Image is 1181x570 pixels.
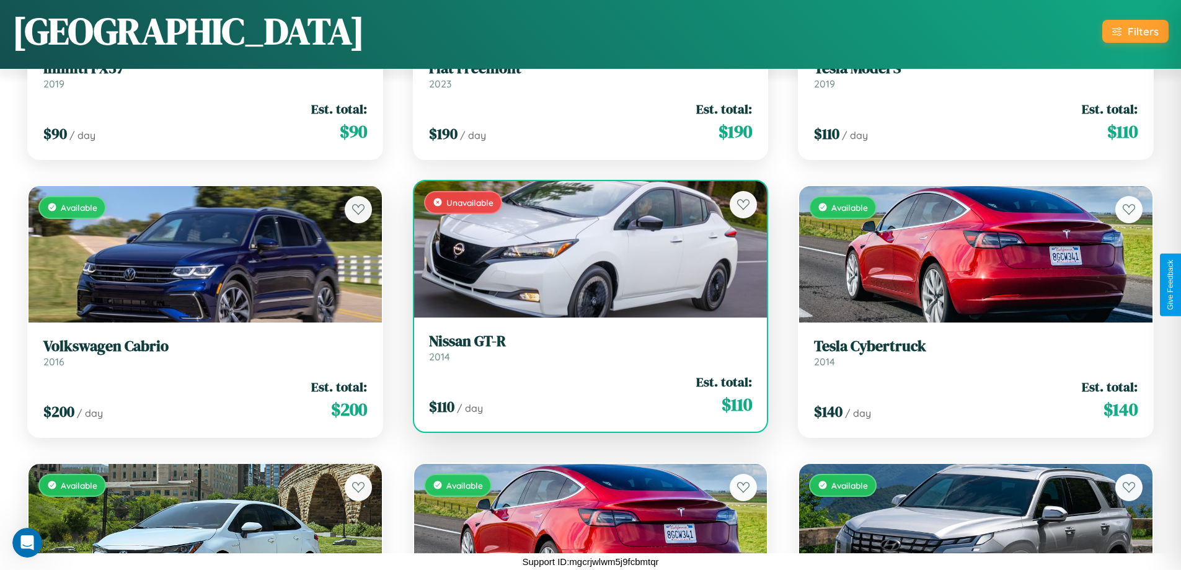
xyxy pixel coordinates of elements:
[446,480,483,491] span: Available
[12,528,42,558] iframe: Intercom live chat
[43,60,367,90] a: Infiniti FX372019
[814,123,839,144] span: $ 110
[61,202,97,213] span: Available
[814,337,1138,355] h3: Tesla Cybertruck
[12,6,365,56] h1: [GEOGRAPHIC_DATA]
[77,407,103,419] span: / day
[1082,378,1138,396] span: Est. total:
[1102,20,1169,43] button: Filters
[831,202,868,213] span: Available
[1104,397,1138,422] span: $ 140
[429,350,450,363] span: 2014
[429,123,458,144] span: $ 190
[43,337,367,368] a: Volkswagen Cabrio2016
[429,60,753,78] h3: Fiat Freemont
[43,401,74,422] span: $ 200
[429,332,753,350] h3: Nissan GT-R
[1128,25,1159,38] div: Filters
[522,553,658,570] p: Support ID: mgcrjwlwm5j9fcbmtqr
[331,397,367,422] span: $ 200
[722,392,752,417] span: $ 110
[43,337,367,355] h3: Volkswagen Cabrio
[696,100,752,118] span: Est. total:
[814,60,1138,78] h3: Tesla Model S
[845,407,871,419] span: / day
[340,119,367,144] span: $ 90
[460,129,486,141] span: / day
[1082,100,1138,118] span: Est. total:
[457,402,483,414] span: / day
[814,78,835,90] span: 2019
[814,401,843,422] span: $ 140
[43,60,367,78] h3: Infiniti FX37
[1107,119,1138,144] span: $ 110
[429,332,753,363] a: Nissan GT-R2014
[831,480,868,491] span: Available
[446,197,493,208] span: Unavailable
[429,60,753,90] a: Fiat Freemont2023
[814,60,1138,90] a: Tesla Model S2019
[61,480,97,491] span: Available
[814,337,1138,368] a: Tesla Cybertruck2014
[43,78,64,90] span: 2019
[719,119,752,144] span: $ 190
[814,355,835,368] span: 2014
[1166,260,1175,310] div: Give Feedback
[43,355,64,368] span: 2016
[311,100,367,118] span: Est. total:
[696,373,752,391] span: Est. total:
[429,396,454,417] span: $ 110
[429,78,451,90] span: 2023
[43,123,67,144] span: $ 90
[311,378,367,396] span: Est. total:
[69,129,95,141] span: / day
[842,129,868,141] span: / day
